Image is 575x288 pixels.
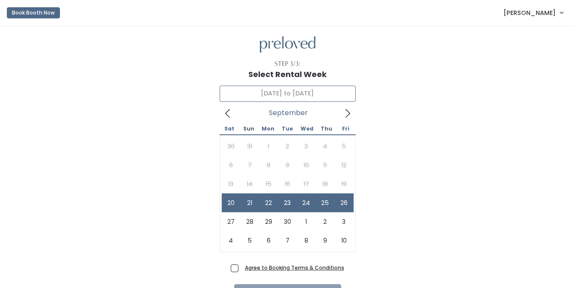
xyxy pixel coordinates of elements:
[503,8,556,18] span: [PERSON_NAME]
[335,212,354,231] span: October 3, 2025
[7,3,60,22] a: Book Booth Now
[297,231,316,250] span: October 8, 2025
[278,231,297,250] span: October 7, 2025
[317,126,336,131] span: Thu
[260,36,316,53] img: preloved logo
[335,231,354,250] span: October 10, 2025
[278,126,297,131] span: Tue
[220,126,239,131] span: Sat
[274,59,301,68] div: Step 3/3:
[239,126,258,131] span: Sun
[495,3,572,22] a: [PERSON_NAME]
[245,264,344,271] a: Agree to Booking Terms & Conditions
[259,193,278,212] span: September 22, 2025
[297,126,316,131] span: Wed
[316,212,335,231] span: October 2, 2025
[297,212,316,231] span: October 1, 2025
[222,212,241,231] span: September 27, 2025
[335,193,354,212] span: September 26, 2025
[248,70,327,79] h1: Select Rental Week
[259,231,278,250] span: October 6, 2025
[297,193,316,212] span: September 24, 2025
[258,126,277,131] span: Mon
[336,126,355,131] span: Fri
[241,212,259,231] span: September 28, 2025
[269,111,308,115] span: September
[316,193,335,212] span: September 25, 2025
[7,7,60,18] button: Book Booth Now
[222,193,241,212] span: September 20, 2025
[259,212,278,231] span: September 29, 2025
[241,193,259,212] span: September 21, 2025
[220,86,356,102] input: Select week
[316,231,335,250] span: October 9, 2025
[222,231,241,250] span: October 4, 2025
[278,212,297,231] span: September 30, 2025
[241,231,259,250] span: October 5, 2025
[278,193,297,212] span: September 23, 2025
